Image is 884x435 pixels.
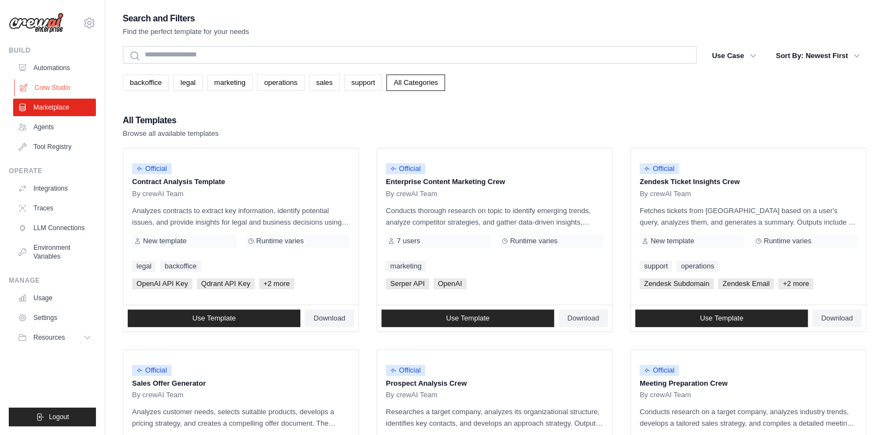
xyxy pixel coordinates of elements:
button: Use Case [705,46,763,66]
span: Download [567,314,599,323]
a: Download [558,310,608,327]
a: Download [812,310,862,327]
span: New template [651,237,694,245]
button: Resources [13,329,96,346]
a: backoffice [160,261,201,272]
a: operations [257,75,305,91]
p: Meeting Preparation Crew [640,378,857,389]
span: OpenAI [434,278,466,289]
a: marketing [386,261,426,272]
p: Enterprise Content Marketing Crew [386,176,603,187]
span: Runtime varies [256,237,304,245]
span: By crewAI Team [132,190,184,198]
span: New template [143,237,186,245]
span: Use Template [192,314,236,323]
span: OpenAI API Key [132,278,192,289]
span: Download [821,314,853,323]
p: Zendesk Ticket Insights Crew [640,176,857,187]
a: Download [305,310,354,327]
a: marketing [207,75,253,91]
button: Logout [9,408,96,426]
p: Analyzes customer needs, selects suitable products, develops a pricing strategy, and creates a co... [132,406,350,429]
span: By crewAI Team [386,190,437,198]
span: +2 more [778,278,813,289]
span: Zendesk Email [718,278,774,289]
span: Official [132,365,172,376]
div: Operate [9,167,96,175]
p: Sales Offer Generator [132,378,350,389]
span: Qdrant API Key [197,278,255,289]
a: legal [173,75,202,91]
span: Official [132,163,172,174]
a: Use Template [128,310,300,327]
a: support [640,261,672,272]
a: Use Template [381,310,554,327]
span: Official [640,163,679,174]
span: Serper API [386,278,429,289]
img: Logo [9,13,64,33]
span: Runtime varies [510,237,558,245]
span: Runtime varies [764,237,812,245]
a: Settings [13,309,96,327]
h2: Search and Filters [123,11,249,26]
a: legal [132,261,156,272]
span: By crewAI Team [386,391,437,399]
div: Build [9,46,96,55]
p: Prospect Analysis Crew [386,378,603,389]
p: Conducts thorough research on topic to identify emerging trends, analyze competitor strategies, a... [386,205,603,228]
p: Analyzes contracts to extract key information, identify potential issues, and provide insights fo... [132,205,350,228]
a: Marketplace [13,99,96,116]
a: Automations [13,59,96,77]
span: By crewAI Team [640,391,691,399]
p: Contract Analysis Template [132,176,350,187]
a: Integrations [13,180,96,197]
p: Conducts research on a target company, analyzes industry trends, develops a tailored sales strate... [640,406,857,429]
a: LLM Connections [13,219,96,237]
p: Fetches tickets from [GEOGRAPHIC_DATA] based on a user's query, analyzes them, and generates a su... [640,205,857,228]
span: By crewAI Team [132,391,184,399]
a: Agents [13,118,96,136]
a: Traces [13,199,96,217]
a: All Categories [386,75,445,91]
button: Sort By: Newest First [769,46,866,66]
span: By crewAI Team [640,190,691,198]
span: Official [386,365,425,376]
a: Environment Variables [13,239,96,265]
p: Researches a target company, analyzes its organizational structure, identifies key contacts, and ... [386,406,603,429]
span: Zendesk Subdomain [640,278,714,289]
a: Crew Studio [14,79,97,96]
span: Official [386,163,425,174]
span: 7 users [397,237,420,245]
a: operations [676,261,718,272]
span: Use Template [446,314,489,323]
span: Official [640,365,679,376]
span: Resources [33,333,65,342]
span: Download [313,314,345,323]
span: Logout [49,413,69,421]
a: backoffice [123,75,169,91]
a: Tool Registry [13,138,96,156]
p: Find the perfect template for your needs [123,26,249,37]
a: support [344,75,382,91]
span: Use Template [700,314,743,323]
a: Usage [13,289,96,307]
span: +2 more [259,278,294,289]
h2: All Templates [123,113,219,128]
div: Manage [9,276,96,285]
p: Browse all available templates [123,128,219,139]
a: sales [309,75,340,91]
a: Use Template [635,310,808,327]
